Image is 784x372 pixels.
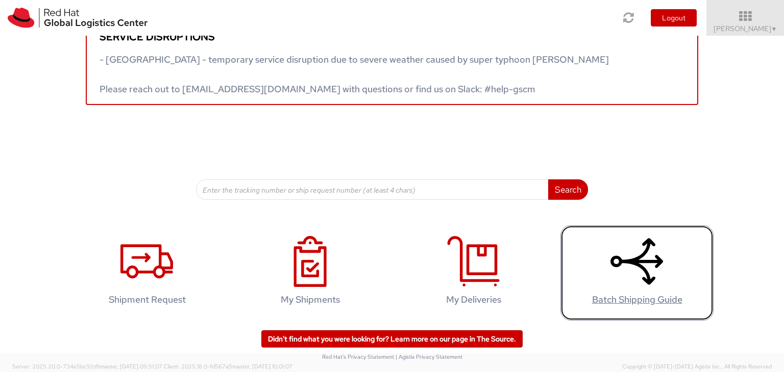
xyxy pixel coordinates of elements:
span: [PERSON_NAME] [714,24,777,33]
a: Batch Shipping Guide [560,225,714,321]
a: My Deliveries [397,225,550,321]
a: Shipment Request [70,225,224,321]
span: Client: 2025.18.0-fd567a5 [164,363,292,370]
input: Enter the tracking number or ship request number (at least 4 chars) [196,179,549,200]
a: Didn't find what you were looking for? Learn more on our page in The Source. [261,330,523,348]
h4: Shipment Request [81,295,213,305]
span: Server: 2025.20.0-734e5bc92d9 [12,363,162,370]
a: My Shipments [234,225,387,321]
img: rh-logistics-00dfa346123c4ec078e1.svg [8,8,148,28]
button: Logout [651,9,697,26]
a: | Agistix Privacy Statement [396,353,462,360]
h5: Service disruptions [100,31,684,42]
h4: My Shipments [244,295,376,305]
a: Red Hat's Privacy Statement [322,353,394,360]
span: - [GEOGRAPHIC_DATA] - temporary service disruption due to severe weather caused by super typhoon ... [100,54,609,95]
span: ▼ [771,25,777,33]
button: Search [548,179,588,200]
h4: My Deliveries [408,295,540,305]
a: Service disruptions - [GEOGRAPHIC_DATA] - temporary service disruption due to severe weather caus... [86,22,698,105]
span: master, [DATE] 09:51:07 [100,363,162,370]
h4: Batch Shipping Guide [571,295,703,305]
span: master, [DATE] 10:01:07 [232,363,292,370]
span: Copyright © [DATE]-[DATE] Agistix Inc., All Rights Reserved [622,363,772,371]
